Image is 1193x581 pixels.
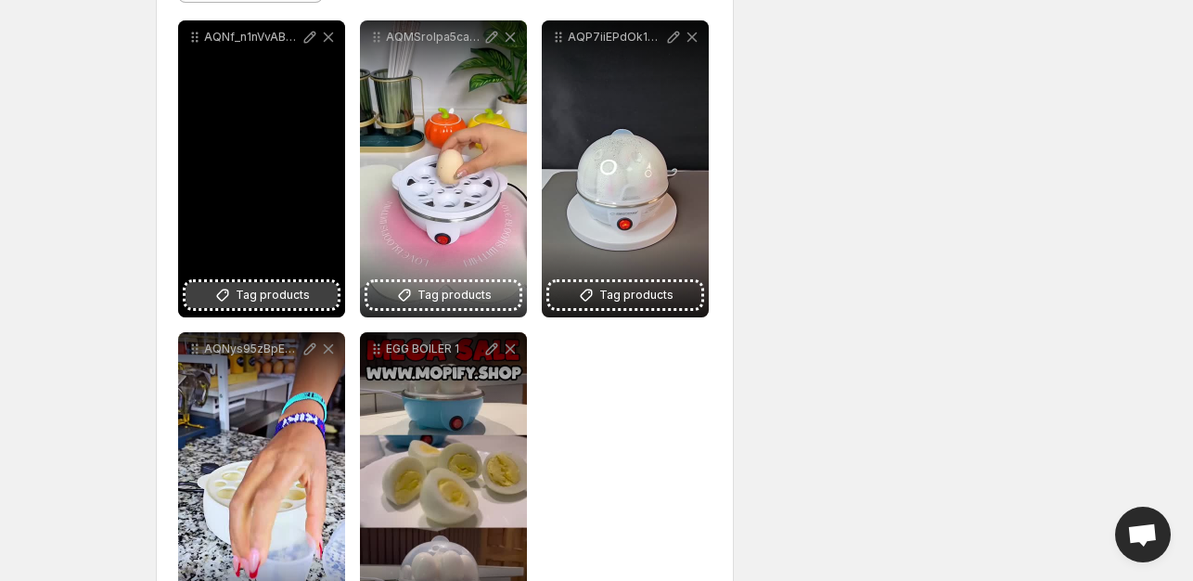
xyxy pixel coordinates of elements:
span: Tag products [236,286,310,304]
button: Tag products [186,282,338,308]
p: EGG BOILER 1 [386,342,482,356]
button: Tag products [549,282,701,308]
p: AQP7iiEPdOk17seosPJ0IOFXQbzVOxs1Kbt1u9J6_jCmlPtk-EBy3YeoLDrzsZH104CVxf7orHG259zqhoCWuAYL16rvZubr6... [568,30,664,45]
span: Tag products [599,286,673,304]
div: AQP7iiEPdOk17seosPJ0IOFXQbzVOxs1Kbt1u9J6_jCmlPtk-EBy3YeoLDrzsZH104CVxf7orHG259zqhoCWuAYL16rvZubr6... [542,20,709,317]
button: Tag products [367,282,520,308]
p: AQNys95zBpEFBtXfBZl8vnZyX9uLskfNvUjrFCzD7sVFqhmkDyUYJ_ySj9vmTT1E0PPwfGFYBQ02464HHPyIDks5fewcukE5n... [204,342,301,356]
div: AQNf_n1nVvABRMGBx5TlVBsHVBvIJu7GMskY1Sx2KR8leu1UmkYy7nlorrKhVYVCsiJrOHkwz32NkKXcXcAKSLAcziHATHnB7... [178,20,345,317]
a: Open chat [1115,507,1171,562]
p: AQNf_n1nVvABRMGBx5TlVBsHVBvIJu7GMskY1Sx2KR8leu1UmkYy7nlorrKhVYVCsiJrOHkwz32NkKXcXcAKSLAcziHATHnB7... [204,30,301,45]
span: Tag products [417,286,492,304]
div: AQMSrolpa5cagIjuwPoD_GA22DLF9w2hGxJYygZsu-JZq0we2KCUT2hdbvnqYcFf1PnVJlFBpe9U-OtevkTaxdd29VRt7PHki... [360,20,527,317]
p: AQMSrolpa5cagIjuwPoD_GA22DLF9w2hGxJYygZsu-JZq0we2KCUT2hdbvnqYcFf1PnVJlFBpe9U-OtevkTaxdd29VRt7PHki... [386,30,482,45]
